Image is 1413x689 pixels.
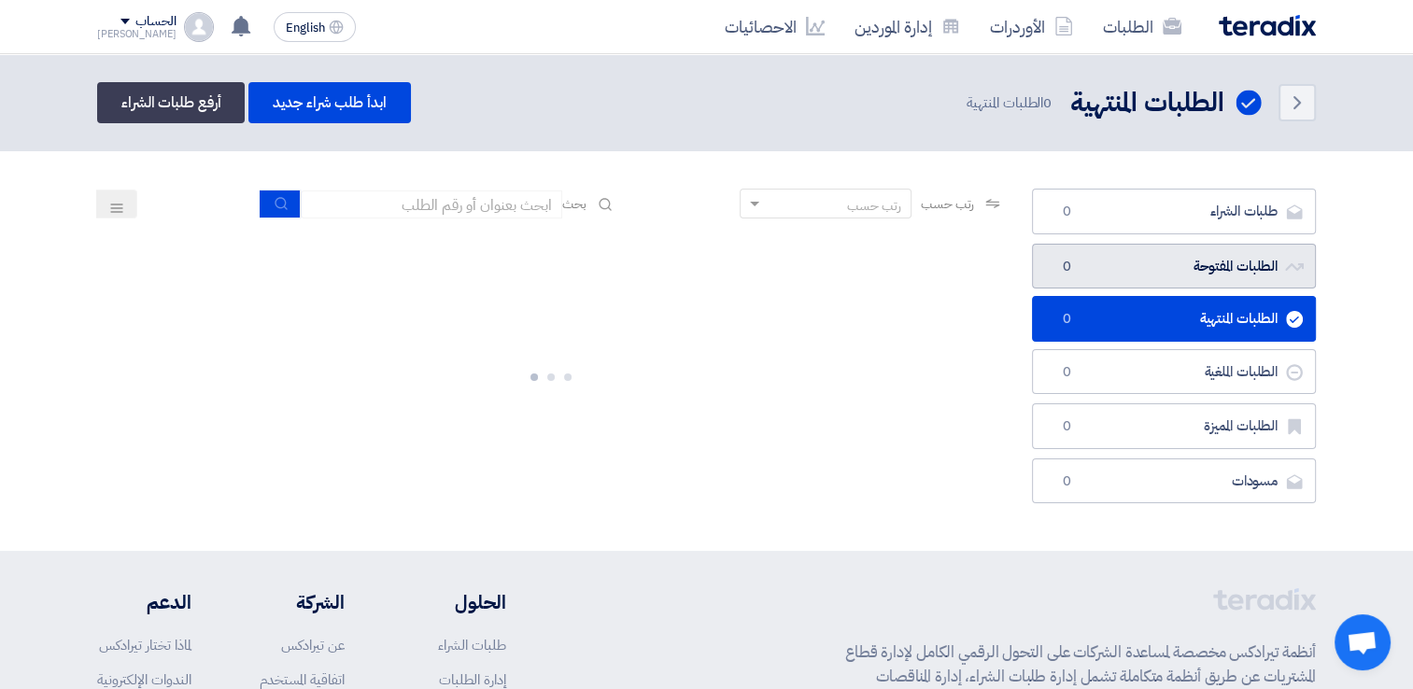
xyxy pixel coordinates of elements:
[135,14,176,30] div: الحساب
[1055,310,1078,329] span: 0
[1055,363,1078,382] span: 0
[247,588,345,616] li: الشركة
[97,82,245,123] a: أرفع طلبات الشراء
[301,190,562,218] input: ابحث بعنوان أو رقم الطلب
[274,12,356,42] button: English
[438,635,506,655] a: طلبات الشراء
[1032,458,1316,504] a: مسودات0
[1055,203,1078,221] span: 0
[1055,472,1078,491] span: 0
[281,635,345,655] a: عن تيرادكس
[286,21,325,35] span: English
[710,5,840,49] a: الاحصائيات
[1055,417,1078,436] span: 0
[1032,189,1316,234] a: طلبات الشراء0
[1055,258,1078,276] span: 0
[1070,85,1224,121] h2: الطلبات المنتهية
[921,194,974,214] span: رتب حسب
[1032,349,1316,395] a: الطلبات الملغية0
[99,635,191,655] a: لماذا تختار تيرادكس
[562,194,586,214] span: بحث
[1335,614,1391,670] div: Open chat
[1043,92,1052,113] span: 0
[975,5,1088,49] a: الأوردرات
[847,196,901,216] div: رتب حسب
[1219,15,1316,36] img: Teradix logo
[184,12,214,42] img: profile_test.png
[967,92,1055,114] span: الطلبات المنتهية
[1032,296,1316,342] a: الطلبات المنتهية0
[1032,244,1316,289] a: الطلبات المفتوحة0
[1032,403,1316,449] a: الطلبات المميزة0
[248,82,410,123] a: ابدأ طلب شراء جديد
[1088,5,1196,49] a: الطلبات
[97,588,191,616] li: الدعم
[97,29,177,39] div: [PERSON_NAME]
[840,5,975,49] a: إدارة الموردين
[401,588,506,616] li: الحلول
